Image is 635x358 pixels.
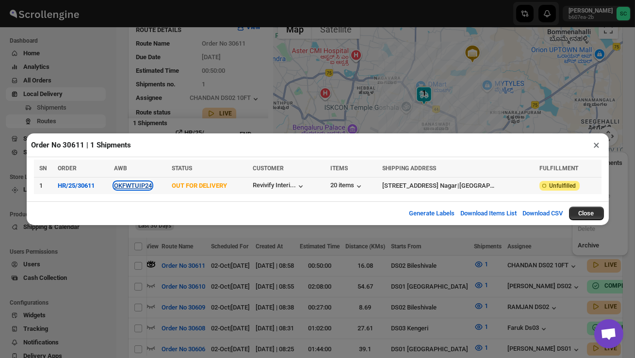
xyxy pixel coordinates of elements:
[40,165,47,172] span: SN
[172,182,227,189] span: OUT FOR DELIVERY
[34,177,55,194] td: 1
[330,165,348,172] span: ITEMS
[58,182,95,189] button: HR/25/30611
[253,165,284,172] span: CUSTOMER
[114,165,127,172] span: AWB
[539,165,578,172] span: FULFILLMENT
[253,181,306,191] button: Revivify Interi...
[382,181,534,191] div: |
[517,204,569,223] button: Download CSV
[590,138,604,152] button: ×
[58,165,77,172] span: ORDER
[549,182,576,190] span: Unfulfilled
[455,204,523,223] button: Download Items List
[459,181,495,191] div: [GEOGRAPHIC_DATA]
[253,181,296,189] div: Revivify Interi...
[114,182,152,189] button: OKFWTUIP24
[594,319,623,348] div: Open chat
[382,165,436,172] span: SHIPPING ADDRESS
[404,204,461,223] button: Generate Labels
[172,165,192,172] span: STATUS
[330,181,364,191] button: 20 items
[382,181,457,191] div: [STREET_ADDRESS] Nagar
[569,207,604,220] button: Close
[32,140,131,150] h2: Order No 30611 | 1 Shipments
